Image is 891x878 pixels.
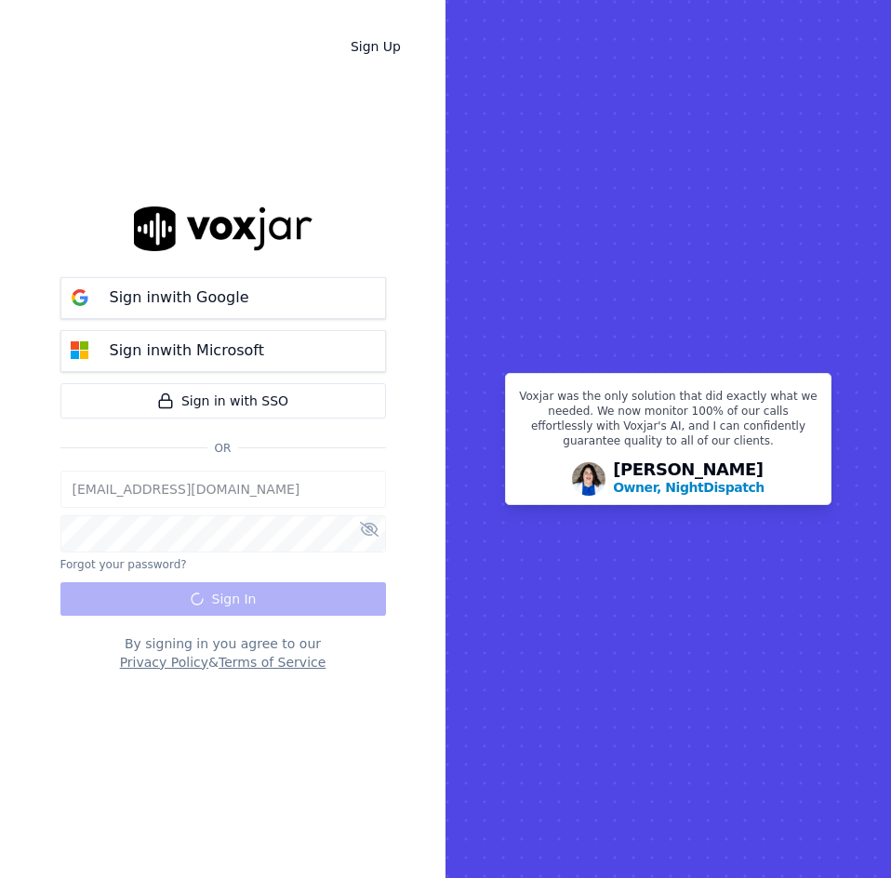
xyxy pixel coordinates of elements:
img: microsoft Sign in button [61,332,99,369]
button: Forgot your password? [60,557,187,572]
button: Sign inwith Google [60,277,386,319]
p: Voxjar was the only solution that did exactly what we needed. We now monitor 100% of our calls ef... [517,389,819,456]
p: Owner, NightDispatch [613,478,765,497]
button: Terms of Service [219,653,326,672]
img: google Sign in button [61,279,99,316]
span: Or [207,441,239,456]
a: Sign Up [336,30,416,63]
button: Privacy Policy [120,653,208,672]
img: logo [134,206,313,250]
p: Sign in with Microsoft [110,339,264,362]
input: Email [60,471,386,508]
div: By signing in you agree to our & [60,634,386,672]
img: Avatar [572,462,605,496]
button: Sign inwith Microsoft [60,330,386,372]
div: [PERSON_NAME] [613,461,765,497]
a: Sign in with SSO [60,383,386,419]
p: Sign in with Google [110,286,249,309]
